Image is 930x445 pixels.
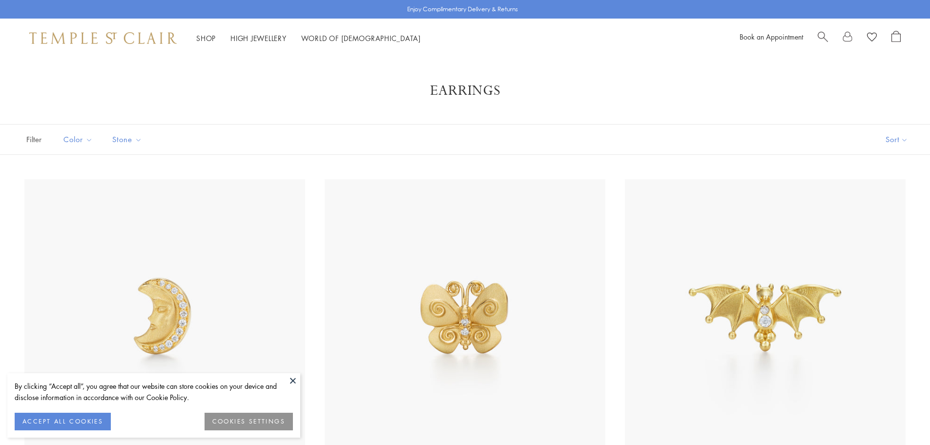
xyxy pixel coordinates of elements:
[891,31,901,45] a: Open Shopping Bag
[29,32,177,44] img: Temple St. Clair
[59,133,100,146] span: Color
[864,125,930,154] button: Show sort by
[818,31,828,45] a: Search
[56,128,100,150] button: Color
[196,33,216,43] a: ShopShop
[196,32,421,44] nav: Main navigation
[740,32,803,42] a: Book an Appointment
[107,133,149,146] span: Stone
[39,82,891,100] h1: Earrings
[15,381,293,403] div: By clicking “Accept all”, you agree that our website can store cookies on your device and disclos...
[15,413,111,430] button: ACCEPT ALL COOKIES
[867,31,877,45] a: View Wishlist
[105,128,149,150] button: Stone
[205,413,293,430] button: COOKIES SETTINGS
[230,33,287,43] a: High JewelleryHigh Jewellery
[301,33,421,43] a: World of [DEMOGRAPHIC_DATA]World of [DEMOGRAPHIC_DATA]
[407,4,518,14] p: Enjoy Complimentary Delivery & Returns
